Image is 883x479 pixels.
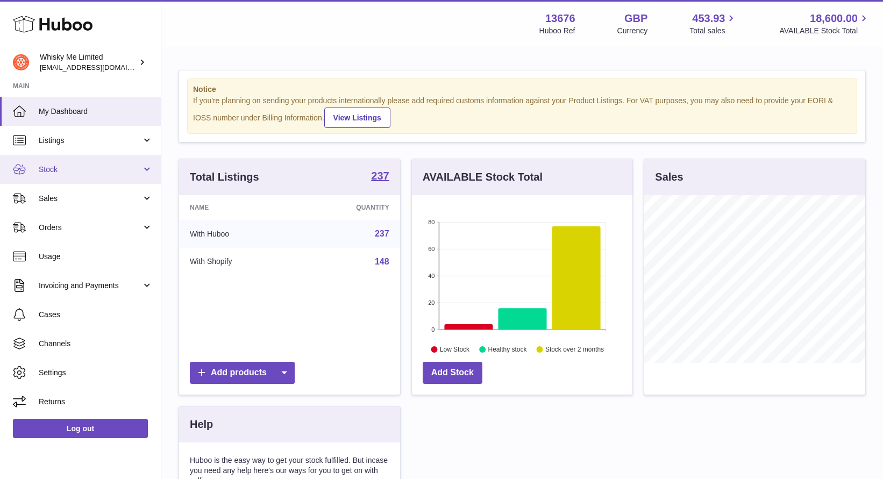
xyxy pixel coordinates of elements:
[39,281,141,291] span: Invoicing and Payments
[375,229,389,238] a: 237
[40,63,158,72] span: [EMAIL_ADDRESS][DOMAIN_NAME]
[539,26,575,36] div: Huboo Ref
[428,246,435,252] text: 60
[371,170,389,183] a: 237
[190,362,295,384] a: Add products
[179,220,298,248] td: With Huboo
[692,11,725,26] span: 453.93
[689,26,737,36] span: Total sales
[545,11,575,26] strong: 13676
[779,11,870,36] a: 18,600.00 AVAILABLE Stock Total
[488,346,527,353] text: Healthy stock
[324,108,390,128] a: View Listings
[39,397,153,407] span: Returns
[13,54,29,70] img: orders@whiskyshop.com
[39,368,153,378] span: Settings
[810,11,858,26] span: 18,600.00
[545,346,604,353] text: Stock over 2 months
[39,310,153,320] span: Cases
[428,273,435,279] text: 40
[39,194,141,204] span: Sales
[179,248,298,276] td: With Shopify
[39,135,141,146] span: Listings
[190,417,213,432] h3: Help
[40,52,137,73] div: Whisky Me Limited
[689,11,737,36] a: 453.93 Total sales
[190,170,259,184] h3: Total Listings
[193,96,851,128] div: If you're planning on sending your products internationally please add required customs informati...
[655,170,683,184] h3: Sales
[617,26,648,36] div: Currency
[440,346,470,353] text: Low Stock
[39,223,141,233] span: Orders
[39,165,141,175] span: Stock
[428,219,435,225] text: 80
[39,106,153,117] span: My Dashboard
[179,195,298,220] th: Name
[13,419,148,438] a: Log out
[779,26,870,36] span: AVAILABLE Stock Total
[624,11,647,26] strong: GBP
[431,326,435,333] text: 0
[371,170,389,181] strong: 237
[39,252,153,262] span: Usage
[375,257,389,266] a: 148
[423,362,482,384] a: Add Stock
[193,84,851,95] strong: Notice
[298,195,400,220] th: Quantity
[39,339,153,349] span: Channels
[423,170,543,184] h3: AVAILABLE Stock Total
[428,299,435,306] text: 20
